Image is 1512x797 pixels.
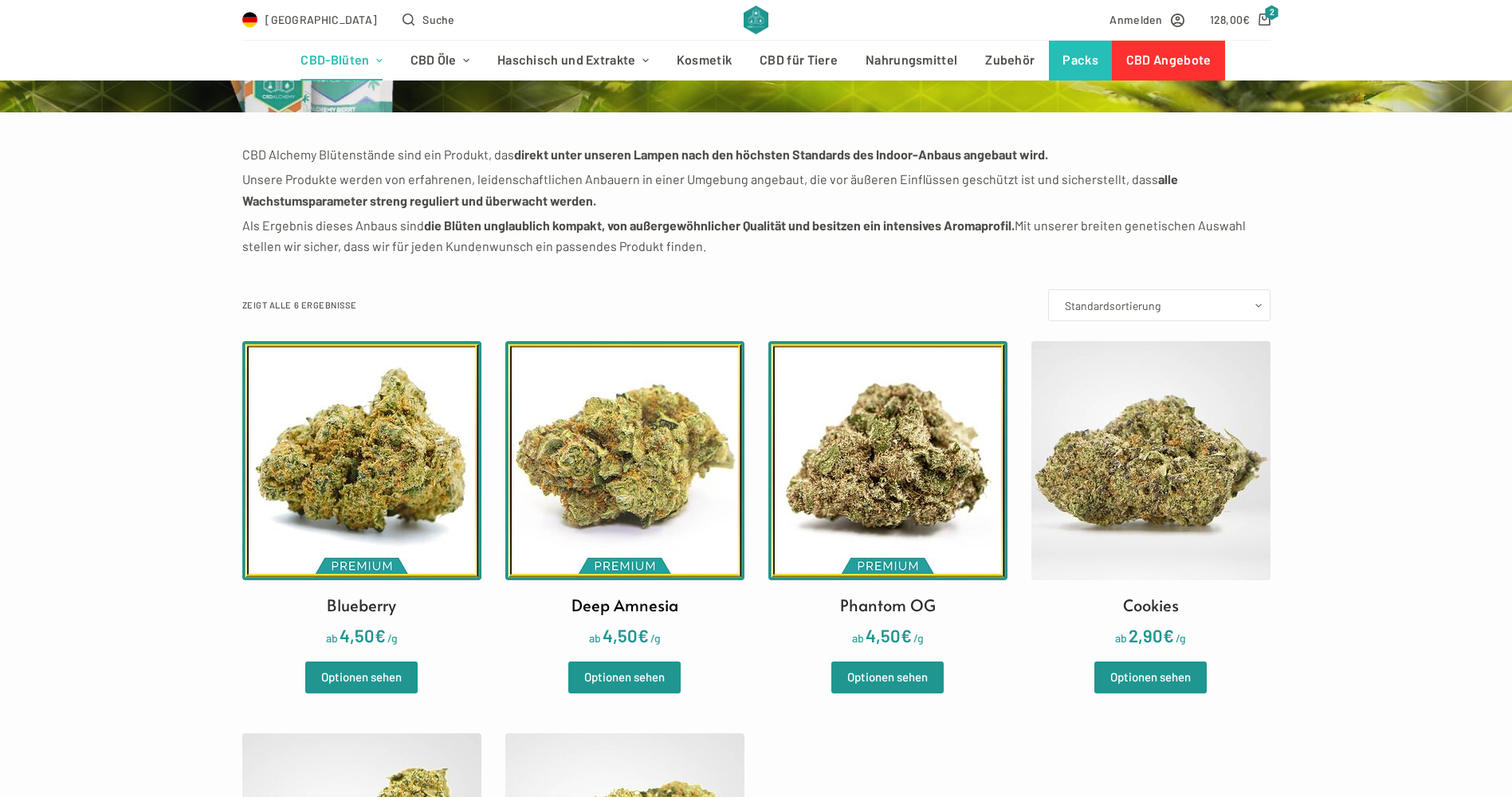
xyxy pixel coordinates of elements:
a: CBD Angebote [1112,41,1225,80]
button: Open search form [403,10,454,29]
strong: alle Wachstumsparameter streng reguliert und überwacht werden. [242,171,1178,207]
select: Shop-Bestellung [1048,289,1270,321]
h2: Blueberry [327,593,396,617]
p: CBD Alchemy Blütenstände sind ein Produkt, das [242,144,1270,165]
h2: Cookies [1123,593,1179,617]
bdi: 128,00 [1210,13,1251,26]
a: Wähle Optionen für „Deep Amnesia“ [568,662,681,693]
span: € [1243,13,1250,26]
p: Zeigt alle 6 Ergebnisse [242,298,357,312]
a: Shopping cart [1210,10,1270,29]
a: Deep Amnesia ab4,50€/g [505,341,744,650]
bdi: 2,90 [1129,625,1174,646]
img: DE Flag [242,12,258,28]
a: Wähle Optionen für „Blueberry“ [305,662,418,693]
span: /g [650,631,661,645]
a: Anmelden [1109,10,1184,29]
span: /g [913,631,924,645]
a: Packs [1049,41,1113,80]
a: Zubehör [972,41,1049,80]
span: € [1163,625,1174,646]
a: Kosmetik [662,41,745,80]
p: Als Ergebnis dieses Anbaus sind Mit unserer breiten genetischen Auswahl stellen wir sicher, dass ... [242,215,1270,257]
p: Unsere Produkte werden von erfahrenen, leidenschaftlichen Anbauern in einer Umgebung angebaut, di... [242,169,1270,211]
h2: Phantom OG [840,593,936,617]
a: CBD Öle [396,41,483,80]
strong: die Blüten unglaublich kompakt, von außergewöhnlicher Qualität und besitzen ein intensives Aromap... [424,218,1015,233]
a: Nahrungsmittel [852,41,972,80]
span: [GEOGRAPHIC_DATA] [265,10,377,29]
span: 2 [1265,5,1279,20]
a: Haschisch und Extrakte [483,41,662,80]
a: Phantom OG ab4,50€/g [768,341,1007,650]
span: Suche [422,10,455,29]
span: € [375,625,386,646]
span: ab [589,631,601,645]
bdi: 4,50 [866,625,912,646]
a: Wähle Optionen für „Cookies“ [1094,662,1207,693]
a: Wähle Optionen für „Phantom OG“ [831,662,944,693]
bdi: 4,50 [603,625,649,646]
img: CBD Alchemy [744,6,768,34]
span: /g [387,631,398,645]
h2: Deep Amnesia [571,593,678,617]
span: ab [326,631,338,645]
strong: direkt unter unseren Lampen nach den höchsten Standards des Indoor-Anbaus angebaut wird. [514,147,1048,162]
a: CBD-Blüten [287,41,396,80]
nav: Header-Menü [287,41,1225,80]
span: ab [1115,631,1127,645]
a: CBD für Tiere [746,41,852,80]
a: Select Country [242,10,378,29]
bdi: 4,50 [340,625,386,646]
span: /g [1176,631,1186,645]
span: € [901,625,912,646]
a: Cookies ab2,90€/g [1031,341,1270,650]
span: ab [852,631,864,645]
span: € [638,625,649,646]
span: Anmelden [1109,10,1162,29]
a: Blueberry ab4,50€/g [242,341,481,650]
